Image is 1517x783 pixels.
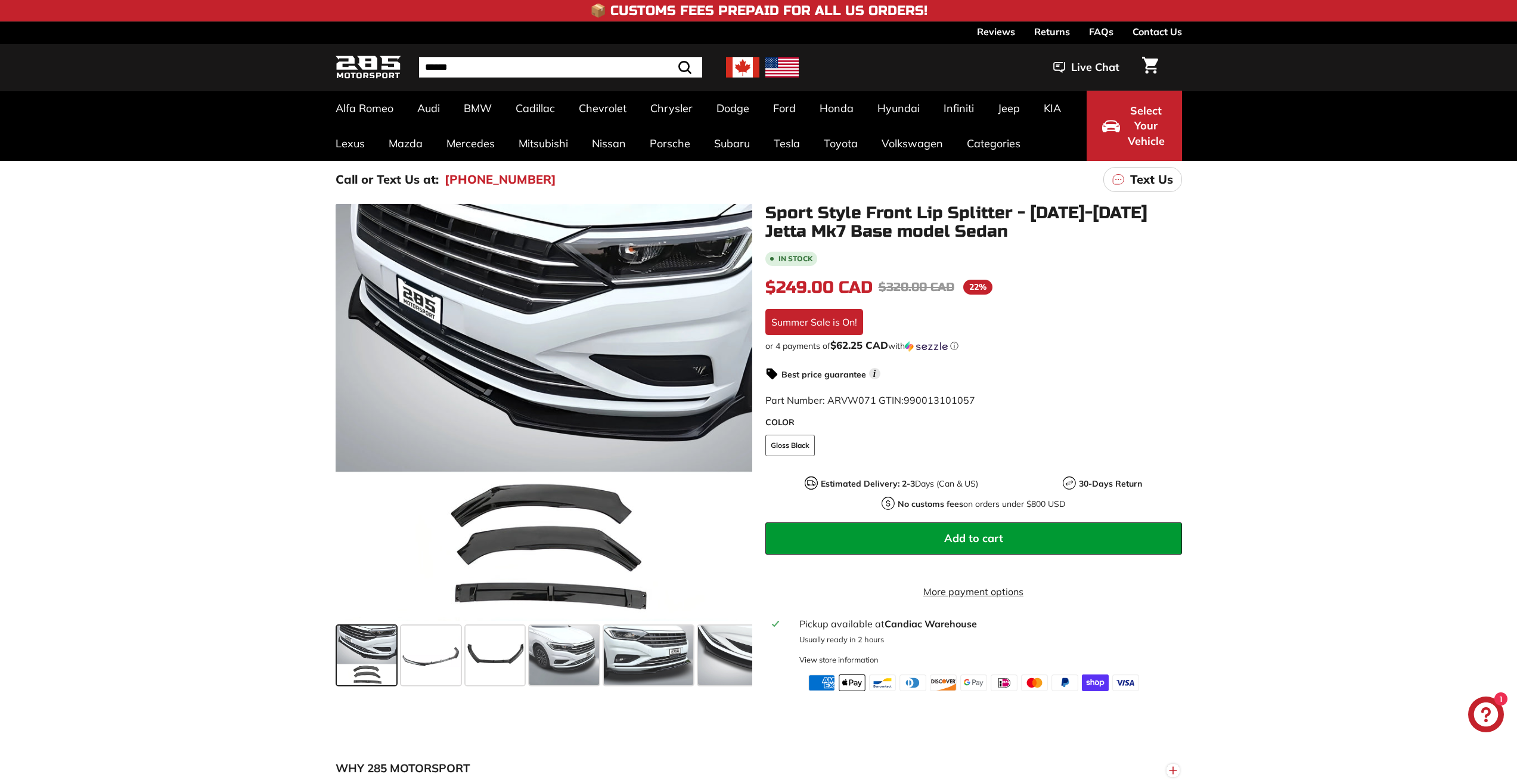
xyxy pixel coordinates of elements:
img: american_express [808,674,835,691]
img: shopify_pay [1082,674,1109,691]
a: Tesla [762,126,812,161]
a: Honda [808,91,865,126]
span: Select Your Vehicle [1126,103,1167,149]
img: Sezzle [905,341,948,352]
strong: Best price guarantee [781,369,866,380]
strong: 30-Days Return [1079,478,1142,489]
div: or 4 payments of with [765,340,1182,352]
a: [PHONE_NUMBER] [445,171,556,188]
span: Add to cart [944,531,1003,545]
input: Search [419,57,702,78]
button: Select Your Vehicle [1087,91,1182,161]
a: Infiniti [932,91,986,126]
img: google_pay [960,674,987,691]
a: Subaru [702,126,762,161]
strong: Estimated Delivery: 2-3 [821,478,915,489]
img: master [1021,674,1048,691]
b: In stock [778,255,812,262]
img: apple_pay [839,674,865,691]
a: Categories [955,126,1032,161]
span: Live Chat [1071,60,1119,75]
a: Cadillac [504,91,567,126]
img: bancontact [869,674,896,691]
a: BMW [452,91,504,126]
a: Mitsubishi [507,126,580,161]
img: Logo_285_Motorsport_areodynamics_components [336,54,401,82]
a: Reviews [977,21,1015,42]
a: Nissan [580,126,638,161]
a: FAQs [1089,21,1113,42]
button: Live Chat [1038,52,1135,82]
a: Contact Us [1133,21,1182,42]
inbox-online-store-chat: Shopify online store chat [1465,697,1507,735]
span: $320.00 CAD [879,280,954,295]
button: Add to cart [765,522,1182,555]
div: or 4 payments of$62.25 CADwithSezzle Click to learn more about Sezzle [765,340,1182,352]
span: $249.00 CAD [765,277,873,298]
a: Cart [1135,47,1165,88]
a: More payment options [765,584,1182,599]
a: Lexus [324,126,377,161]
span: Part Number: ARVW071 GTIN: [765,394,975,406]
a: Porsche [638,126,702,161]
p: on orders under $800 USD [898,498,1065,510]
h1: Sport Style Front Lip Splitter - [DATE]-[DATE] Jetta Mk7 Base model Sedan [765,204,1182,241]
a: Alfa Romeo [324,91,405,126]
span: 22% [963,280,992,295]
strong: No customs fees [898,499,963,509]
a: Mazda [377,126,435,161]
span: $62.25 CAD [830,339,888,351]
a: Text Us [1103,167,1182,192]
label: COLOR [765,416,1182,429]
a: Hyundai [865,91,932,126]
a: Dodge [705,91,761,126]
p: Text Us [1130,171,1173,188]
a: Returns [1034,21,1070,42]
div: View store information [799,654,879,666]
div: Summer Sale is On! [765,309,863,335]
p: Call or Text Us at: [336,171,439,188]
a: KIA [1032,91,1073,126]
img: paypal [1051,674,1078,691]
a: Ford [761,91,808,126]
a: Mercedes [435,126,507,161]
h4: 📦 Customs Fees Prepaid for All US Orders! [590,4,927,18]
span: 990013101057 [904,394,975,406]
p: Days (Can & US) [821,478,978,490]
a: Chrysler [638,91,705,126]
strong: Candiac Warehouse [885,618,977,630]
img: ideal [991,674,1017,691]
a: Toyota [812,126,870,161]
a: Chevrolet [567,91,638,126]
p: Usually ready in 2 hours [799,634,1174,645]
img: visa [1112,674,1139,691]
span: i [869,368,880,379]
img: diners_club [899,674,926,691]
div: Pickup available at [799,617,1174,631]
img: discover [930,674,957,691]
a: Jeep [986,91,1032,126]
a: Audi [405,91,452,126]
a: Volkswagen [870,126,955,161]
